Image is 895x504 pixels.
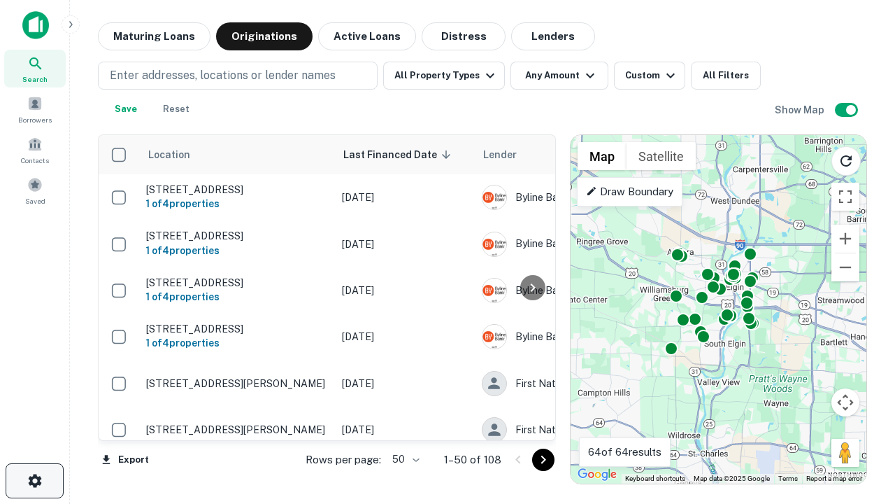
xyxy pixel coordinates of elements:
p: Draw Boundary [586,183,673,200]
img: picture [482,232,506,256]
p: Enter addresses, locations or lender names [110,67,336,84]
img: Google [574,465,620,484]
div: Byline Bank [482,324,692,349]
div: First Nations Bank [482,371,692,396]
img: picture [482,325,506,349]
img: capitalize-icon.png [22,11,49,39]
button: All Property Types [383,62,505,90]
span: Contacts [21,155,49,166]
button: Keyboard shortcuts [625,474,685,484]
button: Reload search area [831,146,861,176]
button: Originations [216,22,313,50]
th: Location [139,135,335,174]
th: Last Financed Date [335,135,475,174]
button: Export [98,449,152,470]
button: Any Amount [510,62,608,90]
span: Saved [25,195,45,206]
h6: 1 of 4 properties [146,289,328,304]
p: [DATE] [342,237,468,252]
span: Borrowers [18,114,52,125]
button: Maturing Loans [98,22,210,50]
p: [DATE] [342,283,468,298]
button: Show street map [578,142,626,170]
div: First Nations Bank [482,417,692,442]
p: [STREET_ADDRESS] [146,230,328,242]
h6: 1 of 4 properties [146,243,328,258]
button: Reset [154,95,199,123]
p: [STREET_ADDRESS] [146,183,328,196]
div: Byline Bank [482,232,692,257]
a: Borrowers [4,90,66,128]
a: Report a map error [806,475,862,482]
h6: 1 of 4 properties [146,196,328,211]
button: Toggle fullscreen view [831,183,859,211]
p: [DATE] [342,190,468,205]
button: Lenders [511,22,595,50]
p: [STREET_ADDRESS] [146,323,328,335]
div: 0 0 [571,135,866,484]
button: Enter addresses, locations or lender names [98,62,378,90]
button: Go to next page [532,449,554,471]
button: Zoom in [831,225,859,253]
p: [STREET_ADDRESS][PERSON_NAME] [146,423,328,436]
span: Last Financed Date [343,146,455,163]
p: 64 of 64 results [588,444,661,461]
p: [STREET_ADDRESS] [146,276,328,289]
p: [STREET_ADDRESS][PERSON_NAME] [146,377,328,390]
div: Custom [625,67,679,84]
a: Open this area in Google Maps (opens a new window) [574,465,620,484]
th: Lender [475,135,699,174]
div: Byline Bank [482,278,692,303]
p: Rows per page: [306,451,381,468]
p: [DATE] [342,329,468,344]
button: Drag Pegman onto the map to open Street View [831,439,859,467]
div: Byline Bank [482,185,692,210]
span: Map data ©2025 Google [694,475,770,482]
button: Zoom out [831,253,859,281]
p: 1–50 of 108 [444,451,501,468]
span: Lender [483,146,517,163]
a: Search [4,50,66,87]
a: Saved [4,171,66,209]
button: Distress [422,22,506,50]
a: Contacts [4,131,66,169]
span: Search [22,73,48,85]
button: Show satellite imagery [626,142,696,170]
h6: 1 of 4 properties [146,335,328,351]
span: Location [148,146,208,163]
button: All Filters [691,62,761,90]
button: Custom [614,62,685,90]
button: Save your search to get updates of matches that match your search criteria. [103,95,148,123]
button: Active Loans [318,22,416,50]
div: 50 [387,449,422,470]
h6: Show Map [775,102,826,118]
p: [DATE] [342,422,468,437]
a: Terms (opens in new tab) [778,475,798,482]
img: picture [482,185,506,209]
img: picture [482,279,506,302]
p: [DATE] [342,376,468,391]
iframe: Chat Widget [825,347,895,414]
